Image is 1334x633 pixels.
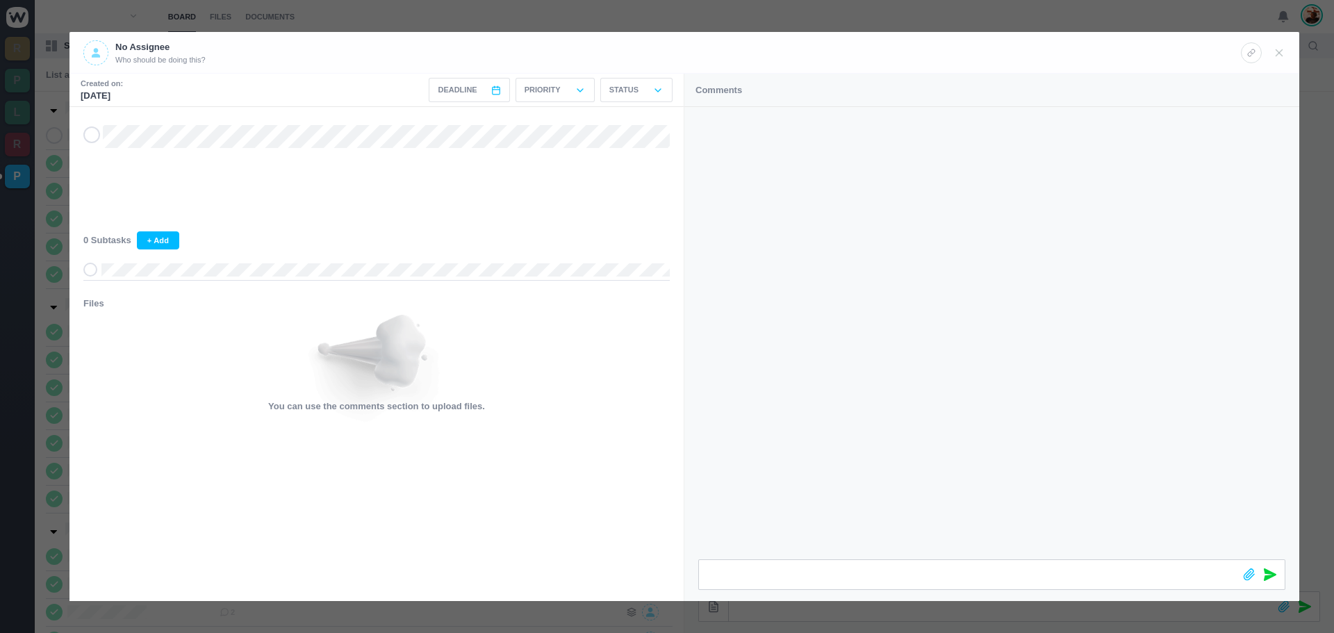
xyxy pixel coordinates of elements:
[81,89,123,103] p: [DATE]
[695,83,742,97] p: Comments
[81,78,123,90] small: Created on:
[115,40,206,54] p: No Assignee
[609,84,639,96] p: Status
[115,54,206,66] span: Who should be doing this?
[438,84,477,96] span: Deadline
[525,84,561,96] p: Priority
